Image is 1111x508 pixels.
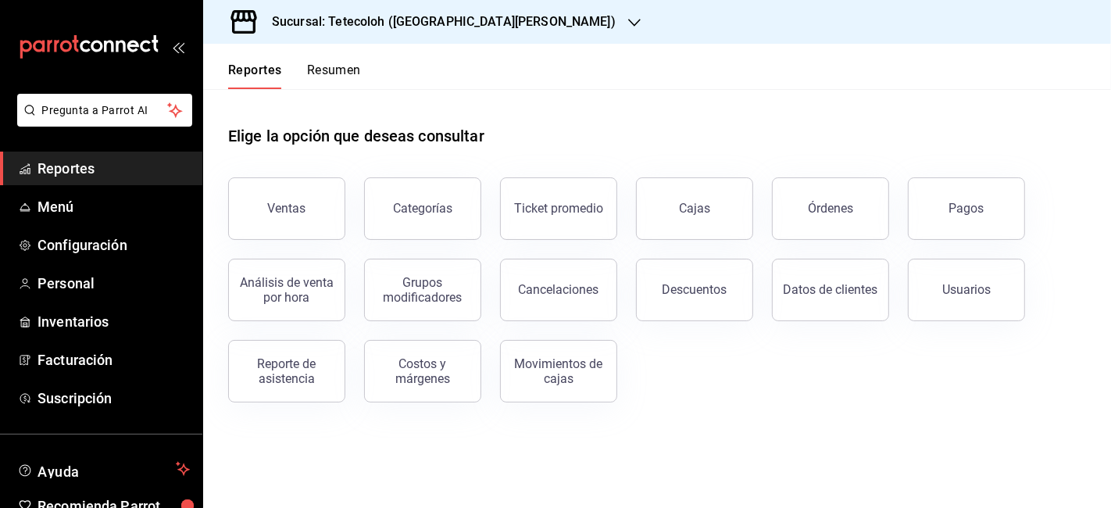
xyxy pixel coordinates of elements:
[772,177,889,240] button: Órdenes
[784,282,878,297] div: Datos de clientes
[38,460,170,478] span: Ayuda
[228,124,484,148] h1: Elige la opción que deseas consultar
[500,177,617,240] button: Ticket promedio
[38,158,190,179] span: Reportes
[38,311,190,332] span: Inventarios
[519,282,599,297] div: Cancelaciones
[259,13,616,31] h3: Sucursal: Tetecoloh ([GEOGRAPHIC_DATA][PERSON_NAME])
[38,196,190,217] span: Menú
[268,201,306,216] div: Ventas
[364,340,481,402] button: Costos y márgenes
[772,259,889,321] button: Datos de clientes
[38,349,190,370] span: Facturación
[908,177,1025,240] button: Pagos
[172,41,184,53] button: open_drawer_menu
[228,63,361,89] div: navigation tabs
[514,201,603,216] div: Ticket promedio
[500,259,617,321] button: Cancelaciones
[238,275,335,305] div: Análisis de venta por hora
[663,282,727,297] div: Descuentos
[228,63,282,89] button: Reportes
[364,259,481,321] button: Grupos modificadores
[908,259,1025,321] button: Usuarios
[374,275,471,305] div: Grupos modificadores
[228,340,345,402] button: Reporte de asistencia
[374,356,471,386] div: Costos y márgenes
[364,177,481,240] button: Categorías
[38,388,190,409] span: Suscripción
[17,94,192,127] button: Pregunta a Parrot AI
[11,113,192,130] a: Pregunta a Parrot AI
[679,199,711,218] div: Cajas
[38,234,190,256] span: Configuración
[228,177,345,240] button: Ventas
[307,63,361,89] button: Resumen
[393,201,452,216] div: Categorías
[949,201,984,216] div: Pagos
[942,282,991,297] div: Usuarios
[500,340,617,402] button: Movimientos de cajas
[636,259,753,321] button: Descuentos
[238,356,335,386] div: Reporte de asistencia
[228,259,345,321] button: Análisis de venta por hora
[38,273,190,294] span: Personal
[808,201,853,216] div: Órdenes
[42,102,168,119] span: Pregunta a Parrot AI
[636,177,753,240] a: Cajas
[510,356,607,386] div: Movimientos de cajas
